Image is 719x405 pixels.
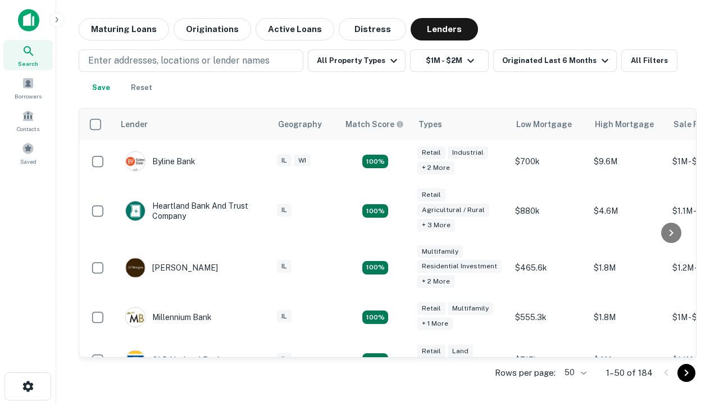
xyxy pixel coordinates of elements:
div: Originated Last 6 Months [502,54,612,67]
div: Geography [278,118,322,131]
span: Saved [20,157,37,166]
a: Contacts [3,105,53,136]
div: IL [277,154,292,167]
img: picture [126,258,145,277]
div: Multifamily [448,302,493,315]
div: Residential Investment [417,260,502,273]
span: Search [18,59,38,68]
th: Capitalize uses an advanced AI algorithm to match your search with the best lender. The match sco... [339,109,412,140]
div: + 2 more [417,161,454,174]
button: Go to next page [677,364,695,382]
button: Enter addresses, locations or lender names [79,49,303,72]
div: IL [277,353,292,366]
div: High Mortgage [595,118,654,131]
div: + 2 more [417,275,454,288]
h6: Match Score [345,118,402,130]
th: Types [412,109,509,140]
div: + 1 more [417,317,453,330]
button: $1M - $2M [410,49,489,72]
th: Geography [271,109,339,140]
td: $555.3k [509,296,588,339]
button: Originated Last 6 Months [493,49,617,72]
div: IL [277,260,292,273]
button: Lenders [411,18,478,40]
div: Matching Properties: 20, hasApolloMatch: undefined [362,155,388,168]
div: Agricultural / Rural [417,204,489,217]
div: Retail [417,302,445,315]
div: IL [277,310,292,323]
td: $1.8M [588,240,667,296]
div: Heartland Bank And Trust Company [125,201,260,221]
div: [PERSON_NAME] [125,258,218,278]
img: picture [126,308,145,327]
th: Low Mortgage [509,109,588,140]
div: Industrial [448,146,488,159]
td: $4M [588,339,667,381]
div: Matching Properties: 18, hasApolloMatch: undefined [362,353,388,367]
span: Contacts [17,124,39,133]
img: capitalize-icon.png [18,9,39,31]
img: picture [126,201,145,220]
div: Retail [417,146,445,159]
div: Matching Properties: 16, hasApolloMatch: undefined [362,310,388,324]
a: Borrowers [3,73,53,103]
div: + 3 more [417,219,455,232]
div: OLD National Bank [125,350,222,370]
div: Low Mortgage [516,118,572,131]
div: Byline Bank [125,151,195,172]
div: Retail [417,188,445,201]
div: Land [448,345,473,358]
div: IL [277,204,292,217]
td: $465.6k [509,240,588,296]
div: Retail [417,345,445,358]
div: Multifamily [417,245,463,258]
td: $4.6M [588,183,667,240]
div: Capitalize uses an advanced AI algorithm to match your search with the best lender. The match sco... [345,118,404,130]
td: $715k [509,339,588,381]
p: Enter addresses, locations or lender names [88,54,270,67]
td: $880k [509,183,588,240]
button: Active Loans [256,18,334,40]
button: Originations [174,18,251,40]
button: Maturing Loans [79,18,169,40]
button: Save your search to get updates of matches that match your search criteria. [83,76,119,99]
div: Millennium Bank [125,307,212,327]
div: Matching Properties: 17, hasApolloMatch: undefined [362,204,388,218]
img: picture [126,350,145,370]
td: $1.8M [588,296,667,339]
button: Distress [339,18,406,40]
td: $700k [509,140,588,183]
img: picture [126,152,145,171]
a: Search [3,40,53,70]
p: Rows per page: [495,366,556,380]
div: Matching Properties: 27, hasApolloMatch: undefined [362,261,388,274]
a: Saved [3,138,53,168]
button: All Property Types [308,49,406,72]
div: Types [418,118,442,131]
button: All Filters [621,49,677,72]
span: Borrowers [15,92,42,101]
div: WI [294,154,311,167]
div: 50 [560,364,588,381]
div: Lender [121,118,148,131]
th: Lender [114,109,271,140]
button: Reset [124,76,160,99]
td: $9.6M [588,140,667,183]
p: 1–50 of 184 [606,366,653,380]
iframe: Chat Widget [663,315,719,369]
th: High Mortgage [588,109,667,140]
